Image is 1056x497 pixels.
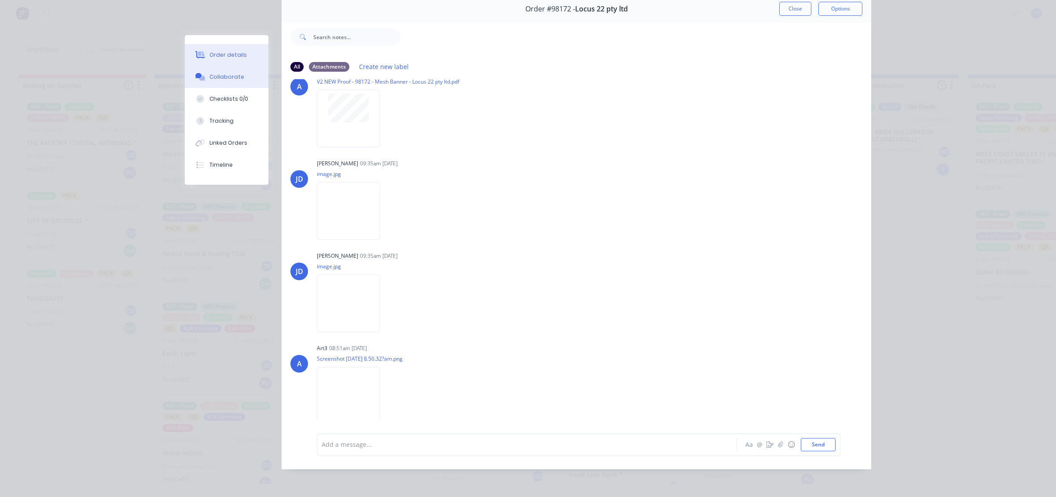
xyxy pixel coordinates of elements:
[744,439,754,450] button: Aa
[575,5,628,13] span: Locus 22 pty ltd
[801,438,836,451] button: Send
[317,344,327,352] div: art3
[317,160,358,168] div: [PERSON_NAME]
[317,78,459,85] p: V2 NEW Proof - 98172 - Mesh Banner - Locus 22 pty ltd.pdf
[360,160,398,168] div: 09:35am [DATE]
[209,161,233,169] div: Timeline
[779,2,811,16] button: Close
[317,263,389,270] p: image.jpg
[185,110,268,132] button: Tracking
[185,44,268,66] button: Order details
[209,95,248,103] div: Checklists 0/0
[525,5,575,13] span: Order #98172 -
[185,66,268,88] button: Collaborate
[185,154,268,176] button: Timeline
[290,62,304,72] div: All
[309,62,349,72] div: Attachments
[296,266,303,277] div: JD
[329,344,367,352] div: 08:51am [DATE]
[209,73,244,81] div: Collaborate
[209,117,234,125] div: Tracking
[296,174,303,184] div: JD
[355,61,414,73] button: Create new label
[317,170,389,178] p: image.jpg
[185,88,268,110] button: Checklists 0/0
[209,51,247,59] div: Order details
[786,439,796,450] button: ☺
[209,139,247,147] div: Linked Orders
[297,81,302,92] div: A
[754,439,765,450] button: @
[317,252,358,260] div: [PERSON_NAME]
[185,132,268,154] button: Linked Orders
[313,28,400,46] input: Search notes...
[317,355,403,362] p: Screenshot [DATE] 8.50.32?am.png
[818,2,862,16] button: Options
[360,252,398,260] div: 09:35am [DATE]
[297,358,302,369] div: A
